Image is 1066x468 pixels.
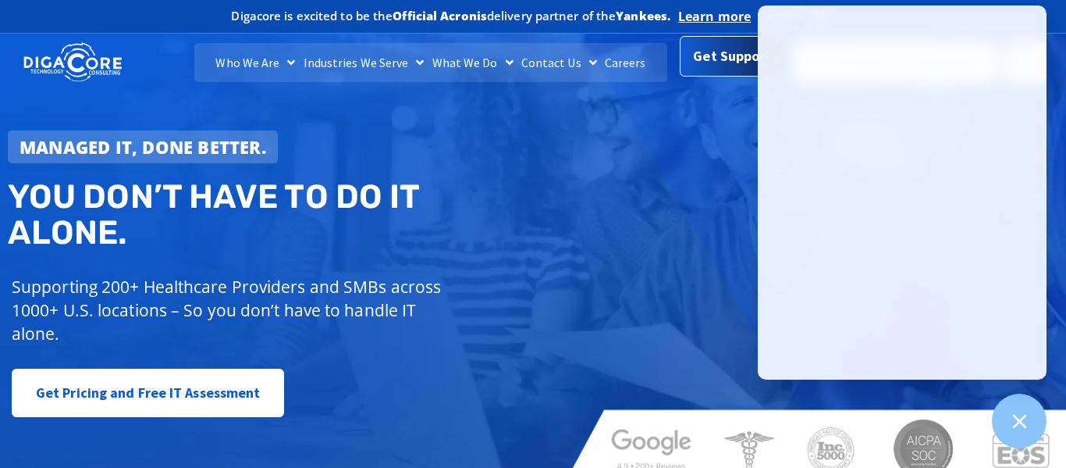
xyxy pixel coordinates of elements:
h2: Digacore is excited to be the delivery partner of the [231,10,670,22]
a: Contact Us [517,43,601,82]
a: Learn more [678,9,751,24]
nav: Menu [194,43,668,82]
h2: You don’t have to do IT alone. [8,179,545,251]
b: Yankees. [616,8,670,23]
iframe: Chatgenie Messenger [758,5,1046,380]
a: Get Pricing and Free IT Assessment [12,369,284,417]
a: What We Do [428,43,517,82]
a: Who We Are [211,43,299,82]
span: Get Support [693,41,771,72]
span: Get Pricing and Free IT Assessment [36,377,260,409]
p: Supporting 200+ Healthcare Providers and SMBs across 1000+ U.S. locations – So you don’t have to ... [12,275,448,345]
a: Careers [601,43,650,82]
strong: Managed IT, done better. [20,135,266,159]
a: Industries We Serve [300,43,428,82]
a: Get Support [680,36,784,77]
a: Managed IT, done better. [8,130,278,163]
img: DigaCore Technology Consulting [23,41,122,84]
b: Official Acronis [393,8,487,23]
